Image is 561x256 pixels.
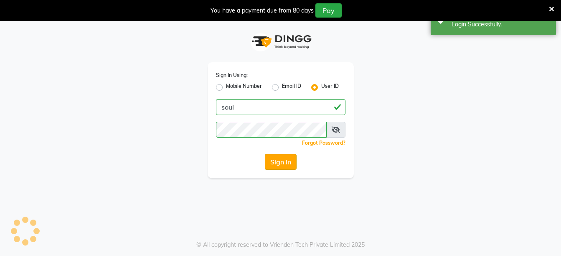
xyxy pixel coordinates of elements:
[452,20,550,29] div: Login Successfully.
[321,82,339,92] label: User ID
[265,154,297,170] button: Sign In
[315,3,342,18] button: Pay
[216,99,345,115] input: Username
[282,82,301,92] label: Email ID
[216,72,248,79] label: Sign In Using:
[302,140,345,146] a: Forgot Password?
[216,122,327,138] input: Username
[211,6,314,15] div: You have a payment due from 80 days
[247,29,314,54] img: logo1.svg
[226,82,262,92] label: Mobile Number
